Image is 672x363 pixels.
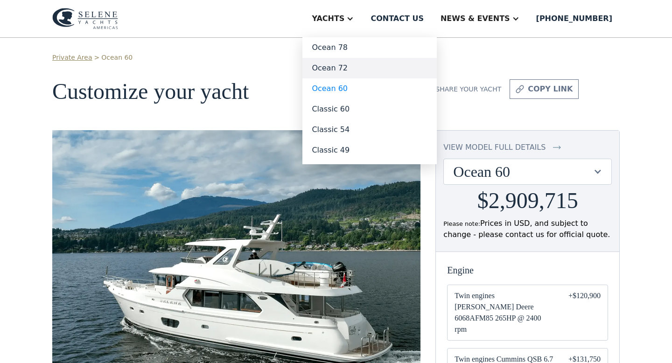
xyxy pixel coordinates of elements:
[52,79,420,104] h1: Customize your yacht
[94,53,99,63] div: >
[443,218,612,240] div: Prices in USD, and subject to change - please contact us for official quote.
[302,99,437,119] a: Classic 60
[455,290,553,335] span: Twin engines [PERSON_NAME] Deere 6068AFM85 265HP @ 2400 rpm
[52,53,92,63] a: Private Area
[443,220,480,227] span: Please note:
[444,159,611,184] div: Ocean 60
[516,84,524,95] img: icon
[302,58,437,78] a: Ocean 72
[447,263,608,277] div: Engine
[312,13,344,24] div: Yachts
[371,13,424,24] div: Contact us
[302,119,437,140] a: Classic 54
[568,290,601,335] div: +$120,900
[101,53,133,63] a: Ocean 60
[302,78,437,99] a: Ocean 60
[302,37,437,58] a: Ocean 78
[302,37,437,164] nav: Yachts
[443,142,546,153] div: view model full details
[302,140,437,161] a: Classic 49
[536,13,612,24] div: [PHONE_NUMBER]
[435,84,501,94] div: Share your yacht
[553,142,561,153] img: icon
[477,188,578,213] h2: $2,909,715
[510,79,579,99] a: copy link
[528,84,573,95] div: copy link
[443,142,612,153] a: view model full details
[441,13,510,24] div: News & EVENTS
[453,163,593,181] div: Ocean 60
[52,8,118,29] img: logo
